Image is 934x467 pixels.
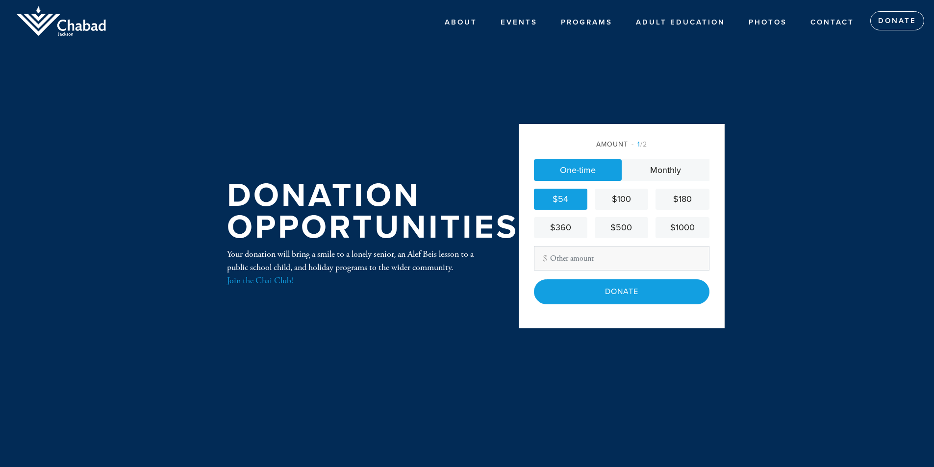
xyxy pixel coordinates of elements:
div: $54 [538,193,583,206]
a: Donate [870,11,924,31]
a: ABOUT [437,13,484,31]
a: PROGRAMS [554,13,620,31]
div: $1000 [659,221,705,234]
input: Donate [534,279,709,304]
a: Adult Education [629,13,732,31]
div: $180 [659,193,705,206]
a: Join the Chai Club! [227,275,293,286]
div: Your donation will bring a smile to a lonely senior, an Alef Beis lesson to a public school child... [227,247,487,287]
a: $180 [656,189,709,210]
a: Contact [803,13,861,31]
div: $100 [599,193,644,206]
a: $360 [534,217,587,238]
a: Events [493,13,545,31]
a: Photos [741,13,794,31]
a: One-time [534,159,622,181]
span: 1 [637,140,640,148]
a: $54 [534,189,587,210]
img: Jackson%20Logo_0.png [15,5,108,38]
a: $100 [595,189,648,210]
a: $500 [595,217,648,238]
span: /2 [631,140,647,148]
h1: Donation Opportunities [227,180,519,243]
div: $360 [538,221,583,234]
a: Monthly [622,159,709,181]
a: $1000 [656,217,709,238]
div: Amount [534,139,709,149]
div: $500 [599,221,644,234]
input: Other amount [534,246,709,270]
